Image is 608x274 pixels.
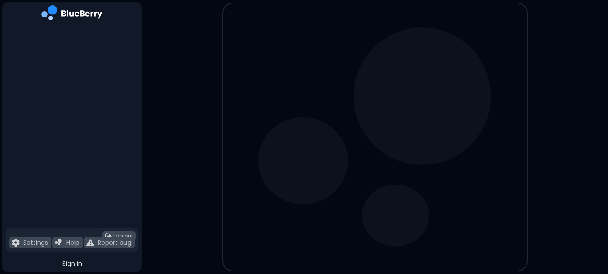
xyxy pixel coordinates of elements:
[66,239,79,247] p: Help
[113,233,133,240] span: Log out
[6,255,138,272] button: Sign in
[62,260,82,267] span: Sign in
[86,239,94,247] img: file icon
[23,239,48,247] p: Settings
[98,239,131,247] p: Report bug
[55,239,63,247] img: file icon
[105,233,112,240] img: logout
[12,239,20,247] img: file icon
[41,5,102,23] img: company logo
